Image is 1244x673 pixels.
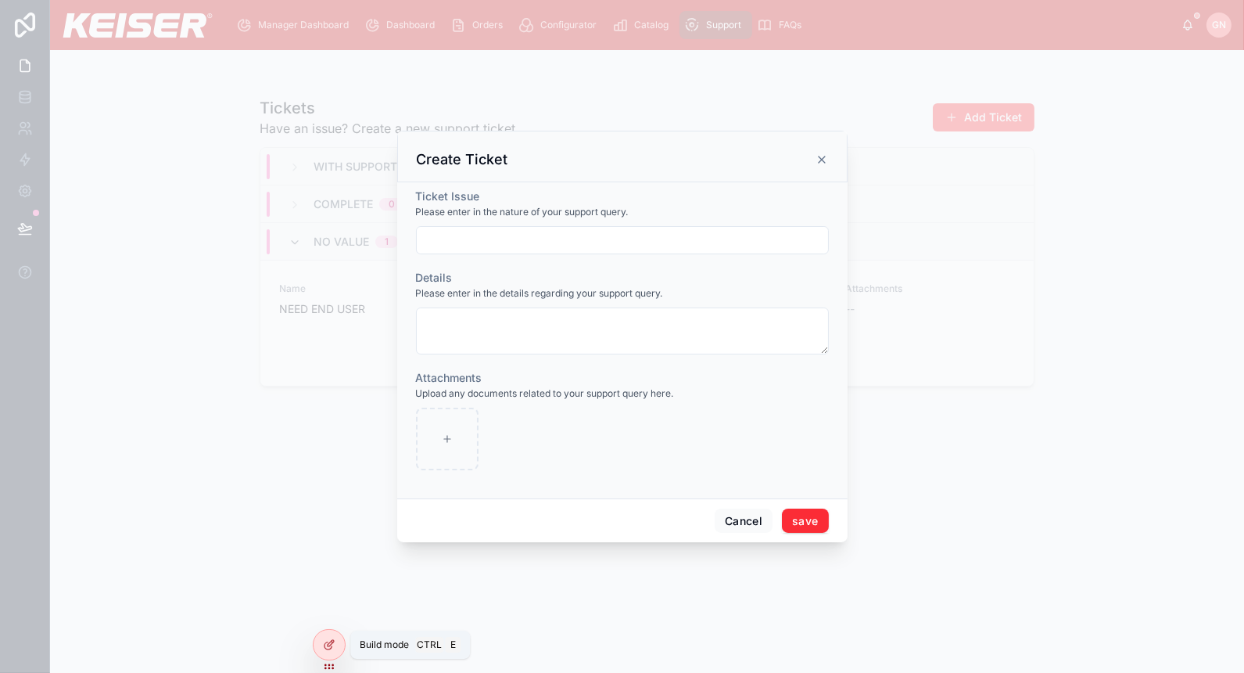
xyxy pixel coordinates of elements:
h3: Create Ticket [417,150,508,169]
span: Details [416,271,453,284]
button: save [782,509,828,534]
span: Please enter in the details regarding your support query. [416,287,663,300]
span: Ticket Issue [416,189,480,203]
button: Cancel [715,509,773,534]
span: E [446,639,459,651]
span: Attachments [416,371,482,384]
span: Please enter in the nature of your support query. [416,206,629,218]
span: Upload any documents related to your support query here. [416,387,674,400]
span: Ctrl [415,637,443,653]
span: Build mode [360,639,409,651]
